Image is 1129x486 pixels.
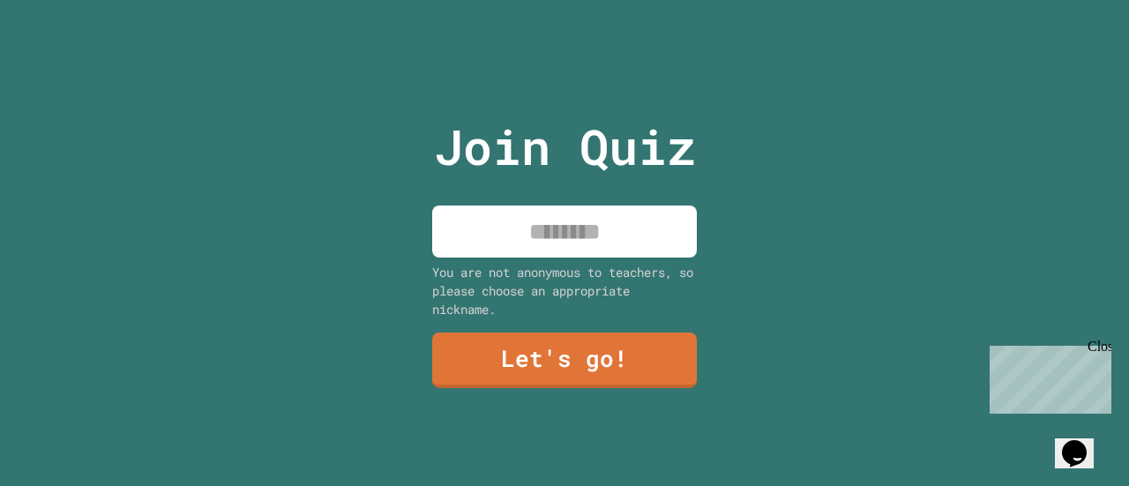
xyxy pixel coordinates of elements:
iframe: chat widget [983,339,1111,414]
div: Chat with us now!Close [7,7,122,112]
div: You are not anonymous to teachers, so please choose an appropriate nickname. [432,263,697,318]
a: Let's go! [432,333,697,388]
p: Join Quiz [434,110,696,183]
iframe: chat widget [1055,415,1111,468]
